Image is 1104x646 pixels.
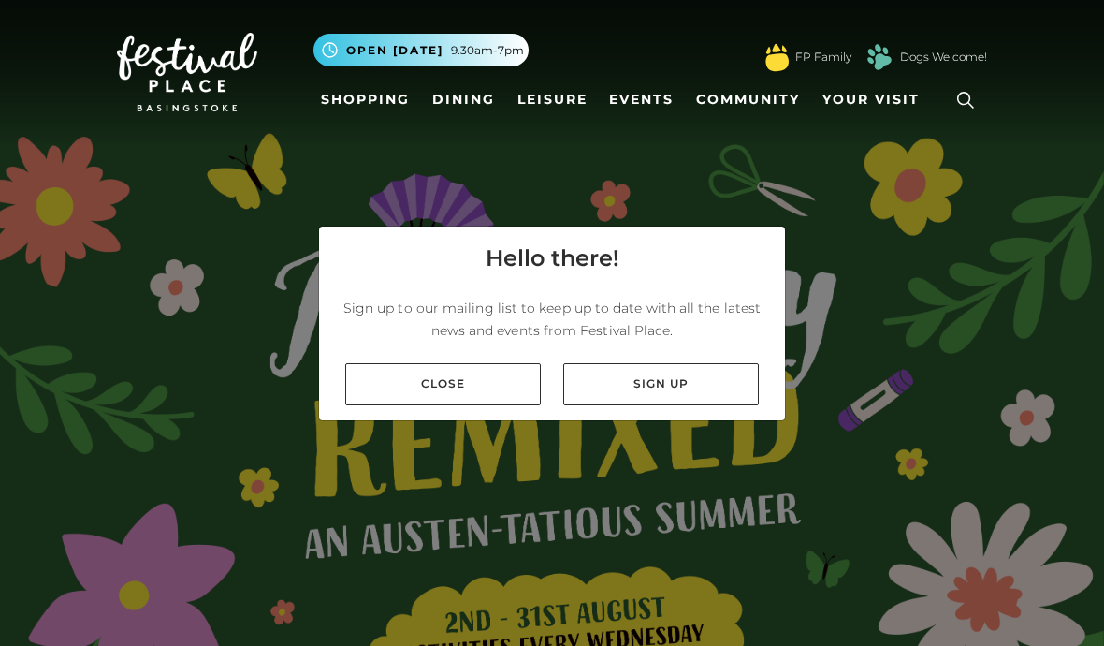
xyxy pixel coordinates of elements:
h4: Hello there! [486,242,619,275]
a: Community [689,82,807,117]
a: Shopping [313,82,417,117]
a: Dining [425,82,502,117]
a: Events [602,82,681,117]
a: FP Family [795,49,851,66]
span: Your Visit [822,90,920,110]
a: Sign up [563,363,759,405]
span: Open [DATE] [346,42,443,59]
p: Sign up to our mailing list to keep up to date with all the latest news and events from Festival ... [334,297,770,342]
a: Close [345,363,541,405]
img: Festival Place Logo [117,33,257,111]
a: Your Visit [815,82,937,117]
a: Dogs Welcome! [900,49,987,66]
a: Leisure [510,82,595,117]
span: 9.30am-7pm [451,42,524,59]
button: Open [DATE] 9.30am-7pm [313,34,529,66]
